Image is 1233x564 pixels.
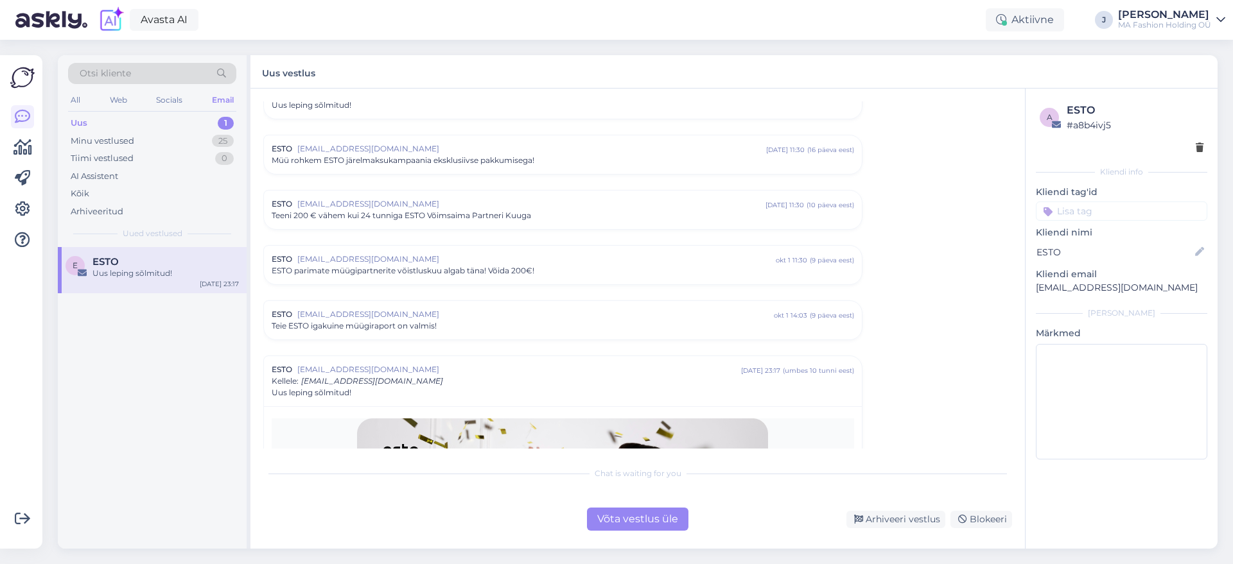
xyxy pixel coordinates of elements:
span: [EMAIL_ADDRESS][DOMAIN_NAME] [297,253,776,265]
div: 0 [215,152,234,165]
input: Lisa tag [1036,201,1207,221]
span: ESTO parimate müügipartnerite võistluskuu algab täna! Võida 200€! [272,265,534,277]
span: Uus leping sõlmitud! [272,99,351,111]
div: ( umbes 10 tunni eest ) [783,366,854,375]
div: [DATE] 11:30 [766,145,805,155]
div: ESTO [1067,103,1203,118]
span: ESTO [272,364,292,375]
p: [EMAIL_ADDRESS][DOMAIN_NAME] [1036,281,1207,295]
div: [PERSON_NAME] [1036,307,1207,319]
div: okt 1 14:03 [774,311,807,320]
div: [PERSON_NAME] [1118,10,1211,20]
p: Kliendi nimi [1036,226,1207,239]
span: a [1047,112,1053,122]
span: Müü rohkem ESTO järelmaksukampaania eksklusiivse pakkumisega! [272,155,534,166]
div: [DATE] 23:17 [741,366,780,375]
div: Aktiivne [986,8,1064,31]
div: Tiimi vestlused [71,152,134,165]
img: Askly Logo [10,65,35,90]
div: [DATE] 11:30 [765,200,804,210]
span: ESTO [272,143,292,155]
a: [PERSON_NAME]MA Fashion Holding OÜ [1118,10,1225,30]
div: Minu vestlused [71,135,134,148]
div: Kliendi info [1036,166,1207,178]
span: Kellele : [272,376,299,386]
div: ( 9 päeva eest ) [810,311,854,320]
div: All [68,92,83,108]
span: E [73,261,78,270]
span: Teeni 200 € vähem kui 24 tunniga ESTO Võimsaima Partneri Kuuga [272,210,531,221]
span: Otsi kliente [80,67,131,80]
div: ( 16 päeva eest ) [807,145,854,155]
div: 1 [218,117,234,130]
div: MA Fashion Holding OÜ [1118,20,1211,30]
div: Arhiveeritud [71,205,123,218]
div: Võta vestlus üle [587,508,688,531]
div: Uus leping sõlmitud! [92,268,239,279]
div: okt 1 11:30 [776,255,807,265]
img: explore-ai [98,6,125,33]
span: ESTO [272,309,292,320]
div: Arhiveeri vestlus [846,511,945,528]
div: # a8b4ivj5 [1067,118,1203,132]
div: Chat is waiting for you [263,468,1012,479]
span: [EMAIL_ADDRESS][DOMAIN_NAME] [301,376,443,386]
span: [EMAIL_ADDRESS][DOMAIN_NAME] [297,364,741,375]
input: Lisa nimi [1036,245,1193,259]
span: [EMAIL_ADDRESS][DOMAIN_NAME] [297,143,766,155]
div: Uus [71,117,87,130]
a: Avasta AI [130,9,198,31]
span: Teie ESTO igakuine müügiraport on valmis! [272,320,437,332]
div: [DATE] 23:17 [200,279,239,289]
p: Kliendi tag'id [1036,185,1207,199]
span: [EMAIL_ADDRESS][DOMAIN_NAME] [297,309,774,320]
div: ( 10 päeva eest ) [807,200,854,210]
div: Email [209,92,236,108]
label: Uus vestlus [262,63,315,80]
div: Blokeeri [950,511,1012,528]
span: ESTO [272,198,292,210]
div: ( 9 päeva eest ) [810,255,854,265]
span: [EMAIL_ADDRESS][DOMAIN_NAME] [297,198,765,210]
span: ESTO [272,253,292,265]
span: ESTO [92,256,119,268]
span: Uus leping sõlmitud! [272,387,351,398]
div: J [1095,11,1113,29]
div: Kõik [71,187,89,200]
p: Kliendi email [1036,268,1207,281]
p: Märkmed [1036,327,1207,340]
div: Web [107,92,130,108]
div: AI Assistent [71,170,118,183]
div: Socials [153,92,185,108]
span: Uued vestlused [123,228,182,239]
div: 25 [212,135,234,148]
